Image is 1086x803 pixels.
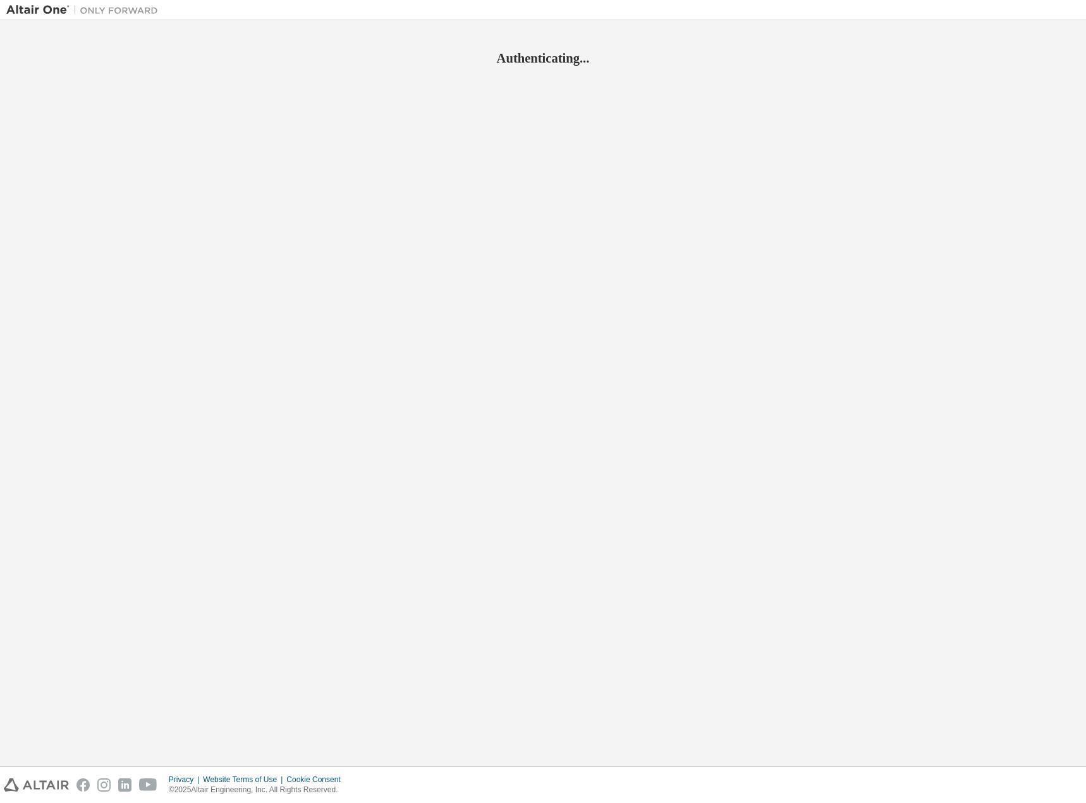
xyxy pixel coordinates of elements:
img: facebook.svg [76,778,90,792]
p: © 2025 Altair Engineering, Inc. All Rights Reserved. [169,785,348,795]
img: instagram.svg [97,778,111,792]
div: Privacy [169,775,203,785]
div: Website Terms of Use [203,775,286,785]
img: Altair One [6,4,164,16]
img: linkedin.svg [118,778,131,792]
img: youtube.svg [139,778,157,792]
h2: Authenticating... [6,50,1080,66]
img: altair_logo.svg [4,778,69,792]
div: Cookie Consent [286,775,348,785]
